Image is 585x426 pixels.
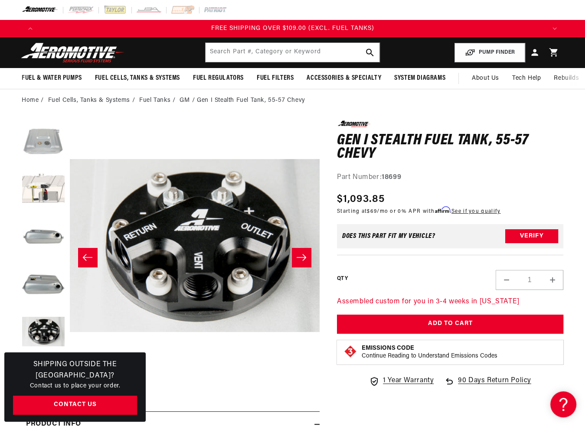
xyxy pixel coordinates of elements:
a: Contact Us [13,396,137,415]
span: $69 [367,209,377,214]
a: 1 Year Warranty [369,375,434,387]
div: Does This part fit My vehicle? [342,233,435,240]
button: Translation missing: en.sections.announcements.previous_announcement [22,20,39,37]
p: Continue Reading to Understand Emissions Codes [362,352,497,360]
span: 90 Days Return Policy [458,375,531,395]
summary: Fuel Regulators [186,68,250,88]
a: 90 Days Return Policy [444,375,531,395]
button: Load image 4 in gallery view [22,263,65,307]
li: Fuel Cells, Tanks & Systems [48,96,137,105]
summary: System Diagrams [388,68,452,88]
a: About Us [465,68,506,89]
span: System Diagrams [394,74,445,83]
media-gallery: Gallery Viewer [22,120,320,394]
span: 1 Year Warranty [383,375,434,387]
strong: 18699 [382,174,401,181]
button: Load image 3 in gallery view [22,216,65,259]
button: Load image 5 in gallery view [22,311,65,354]
nav: breadcrumbs [22,96,563,105]
strong: Emissions Code [362,345,414,351]
div: Announcement [39,24,546,33]
div: 4 of 4 [39,24,546,33]
summary: Fuel Cells, Tanks & Systems [88,68,186,88]
span: Tech Help [512,74,541,83]
button: Slide right [292,248,311,267]
a: GM [180,96,190,105]
span: About Us [472,75,499,81]
span: Fuel Filters [257,74,294,83]
button: PUMP FINDER [454,43,525,62]
img: Aeromotive [19,42,127,63]
li: Gen I Stealth Fuel Tank, 55-57 Chevy [197,96,305,105]
summary: Tech Help [506,68,547,89]
img: Emissions code [343,345,357,358]
summary: Accessories & Specialty [300,68,388,88]
button: Load image 1 in gallery view [22,120,65,164]
summary: Fuel & Water Pumps [15,68,88,88]
p: Assembled custom for you in 3-4 weeks in [US_STATE] [337,296,563,308]
a: Home [22,96,39,105]
button: Load image 2 in gallery view [22,168,65,211]
button: Add to Cart [337,315,563,334]
button: search button [360,43,379,62]
span: Fuel Cells, Tanks & Systems [95,74,180,83]
label: QTY [337,275,348,283]
button: Emissions CodeContinue Reading to Understand Emissions Codes [362,345,497,360]
summary: Fuel Filters [250,68,300,88]
a: Fuel Tanks [139,96,170,105]
div: Part Number: [337,172,563,183]
span: Fuel Regulators [193,74,244,83]
button: Translation missing: en.sections.announcements.next_announcement [546,20,563,37]
h1: Gen I Stealth Fuel Tank, 55-57 Chevy [337,134,563,161]
p: Starting at /mo or 0% APR with . [337,207,500,215]
button: Slide left [78,248,97,267]
input: Search by Part Number, Category or Keyword [206,43,379,62]
span: $1,093.85 [337,192,385,207]
p: Contact us to place your order. [13,381,137,391]
span: Fuel & Water Pumps [22,74,82,83]
a: See if you qualify - Learn more about Affirm Financing (opens in modal) [451,209,500,214]
button: Verify [505,229,558,243]
h3: Shipping Outside the [GEOGRAPHIC_DATA]? [13,359,137,381]
span: Affirm [435,207,450,213]
span: FREE SHIPPING OVER $109.00 (EXCL. FUEL TANKS) [212,25,375,32]
span: Accessories & Specialty [307,74,381,83]
span: Rebuilds [554,74,579,83]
